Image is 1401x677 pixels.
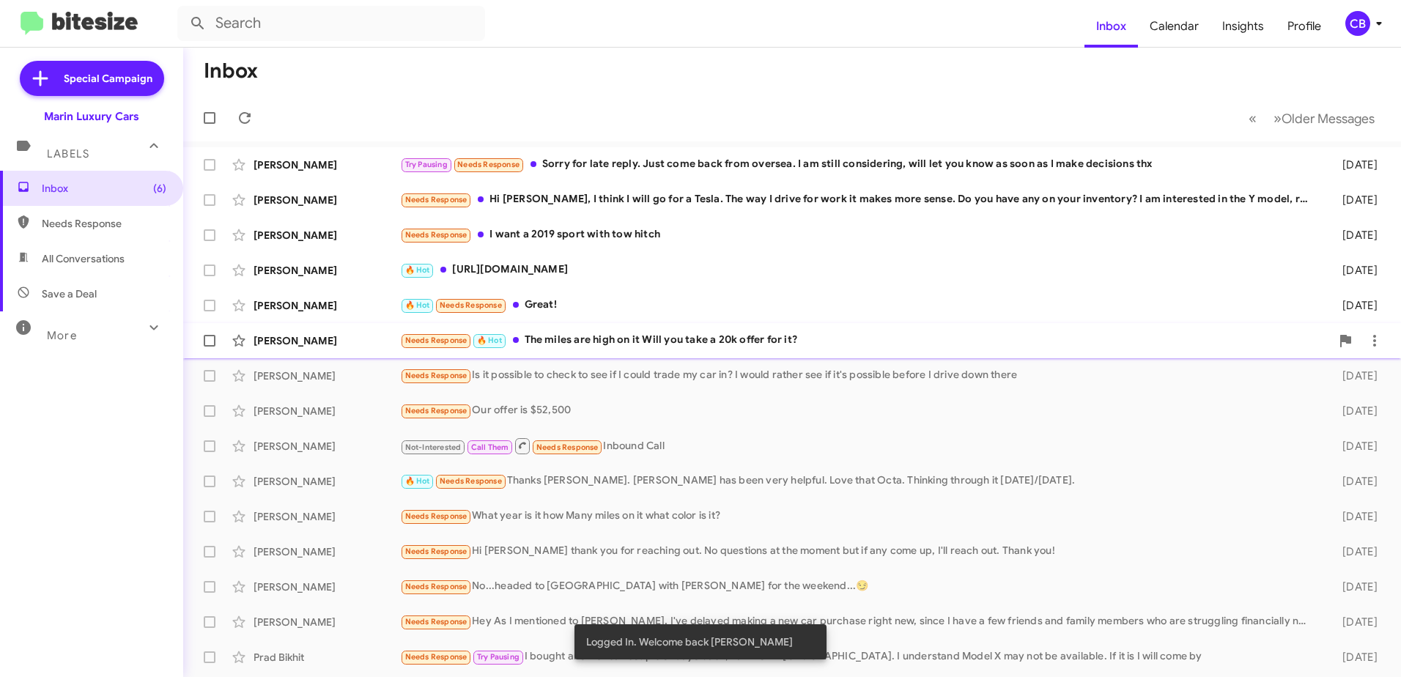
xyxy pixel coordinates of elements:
div: I want a 2019 sport with tow hitch [400,226,1319,243]
span: Needs Response [405,406,467,415]
span: Needs Response [405,195,467,204]
span: 🔥 Hot [405,476,430,486]
span: Needs Response [405,230,467,240]
span: (6) [153,181,166,196]
div: Great! [400,297,1319,314]
span: Needs Response [457,160,520,169]
div: Is it possible to check to see if I could trade my car in? I would rather see if it's possible be... [400,367,1319,384]
span: Needs Response [42,216,166,231]
div: [DATE] [1319,544,1389,559]
div: Our offer is $52,500 [400,402,1319,419]
h1: Inbox [204,59,258,83]
div: [PERSON_NAME] [254,263,400,278]
span: 🔥 Hot [405,265,430,275]
span: Needs Response [405,582,467,591]
span: Not-Interested [405,443,462,452]
div: [DATE] [1319,439,1389,454]
input: Search [177,6,485,41]
button: Next [1265,103,1383,133]
a: Calendar [1138,5,1210,48]
div: [PERSON_NAME] [254,509,400,524]
span: Needs Response [405,371,467,380]
div: [PERSON_NAME] [254,369,400,383]
div: I bought another car couple of days back, I am not in [GEOGRAPHIC_DATA]. I understand Model X may... [400,648,1319,665]
span: Inbox [42,181,166,196]
div: [PERSON_NAME] [254,544,400,559]
span: 🔥 Hot [477,336,502,345]
div: Hey As I mentioned to [PERSON_NAME], I've delayed making a new car purchase right new, since I ha... [400,613,1319,630]
div: [PERSON_NAME] [254,404,400,418]
div: [PERSON_NAME] [254,439,400,454]
a: Insights [1210,5,1276,48]
div: [DATE] [1319,509,1389,524]
span: Logged In. Welcome back [PERSON_NAME] [586,635,793,649]
span: Save a Deal [42,286,97,301]
nav: Page navigation example [1241,103,1383,133]
span: » [1274,109,1282,127]
span: Needs Response [405,547,467,556]
div: [PERSON_NAME] [254,474,400,489]
div: Prad Bikhit [254,650,400,665]
span: All Conversations [42,251,125,266]
div: [DATE] [1319,158,1389,172]
div: [PERSON_NAME] [254,193,400,207]
span: Needs Response [440,476,502,486]
div: Marin Luxury Cars [44,109,139,124]
span: Needs Response [536,443,599,452]
div: [PERSON_NAME] [254,333,400,348]
span: Call Them [471,443,509,452]
span: Needs Response [405,652,467,662]
div: What year is it how Many miles on it what color is it? [400,508,1319,525]
button: CB [1333,11,1385,36]
div: [DATE] [1319,263,1389,278]
div: [DATE] [1319,369,1389,383]
a: Special Campaign [20,61,164,96]
div: Thanks [PERSON_NAME]. [PERSON_NAME] has been very helpful. Love that Octa. Thinking through it [D... [400,473,1319,489]
div: [DATE] [1319,298,1389,313]
span: Older Messages [1282,111,1375,127]
div: No...headed to [GEOGRAPHIC_DATA] with [PERSON_NAME] for the weekend...😏 [400,578,1319,595]
div: The miles are high on it Will you take a 20k offer for it? [400,332,1331,349]
span: Try Pausing [477,652,520,662]
span: More [47,329,77,342]
span: 🔥 Hot [405,300,430,310]
div: [PERSON_NAME] [254,298,400,313]
span: Needs Response [405,336,467,345]
span: Needs Response [405,511,467,521]
div: [DATE] [1319,404,1389,418]
div: [DATE] [1319,650,1389,665]
div: [DATE] [1319,580,1389,594]
span: Try Pausing [405,160,448,169]
div: Inbound Call [400,437,1319,455]
span: Labels [47,147,89,160]
a: Inbox [1084,5,1138,48]
div: CB [1345,11,1370,36]
div: [PERSON_NAME] [254,158,400,172]
button: Previous [1240,103,1265,133]
span: Special Campaign [64,71,152,86]
span: « [1249,109,1257,127]
span: Needs Response [440,300,502,310]
div: [DATE] [1319,474,1389,489]
div: Hi [PERSON_NAME] thank you for reaching out. No questions at the moment but if any come up, I'll ... [400,543,1319,560]
span: Needs Response [405,617,467,626]
div: [PERSON_NAME] [254,228,400,243]
div: [DATE] [1319,228,1389,243]
div: Sorry for late reply. Just come back from oversea. I am still considering, will let you know as s... [400,156,1319,173]
div: [DATE] [1319,615,1389,629]
div: [PERSON_NAME] [254,580,400,594]
a: Profile [1276,5,1333,48]
div: [URL][DOMAIN_NAME] [400,262,1319,278]
div: Hi [PERSON_NAME], I think I will go for a Tesla. The way I drive for work it makes more sense. Do... [400,191,1319,208]
div: [DATE] [1319,193,1389,207]
div: [PERSON_NAME] [254,615,400,629]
